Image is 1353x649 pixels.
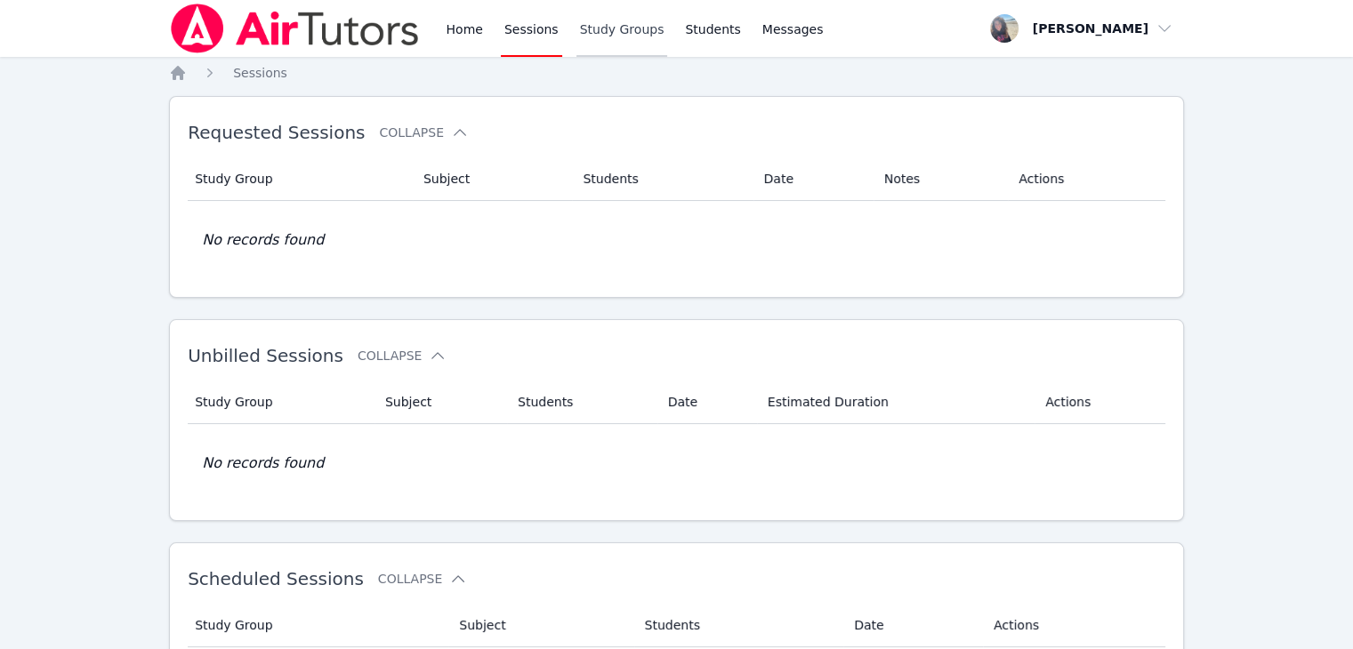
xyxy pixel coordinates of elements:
th: Study Group [188,604,448,647]
th: Students [634,604,844,647]
th: Actions [1008,157,1165,201]
button: Collapse [379,124,468,141]
th: Students [572,157,753,201]
th: Actions [983,604,1165,647]
th: Study Group [188,157,413,201]
span: Sessions [233,66,287,80]
th: Date [753,157,874,201]
td: No records found [188,201,1165,279]
span: Requested Sessions [188,122,365,143]
th: Study Group [188,381,374,424]
span: Unbilled Sessions [188,345,343,366]
button: Collapse [378,570,467,588]
a: Sessions [233,64,287,82]
th: Students [507,381,657,424]
th: Subject [413,157,573,201]
nav: Breadcrumb [169,64,1184,82]
th: Estimated Duration [757,381,1035,424]
button: Collapse [358,347,447,365]
th: Subject [374,381,507,424]
img: Air Tutors [169,4,421,53]
span: Messages [762,20,824,38]
th: Notes [874,157,1009,201]
th: Actions [1035,381,1165,424]
th: Date [843,604,983,647]
th: Date [657,381,757,424]
td: No records found [188,424,1165,502]
span: Scheduled Sessions [188,568,364,589]
th: Subject [448,604,633,647]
